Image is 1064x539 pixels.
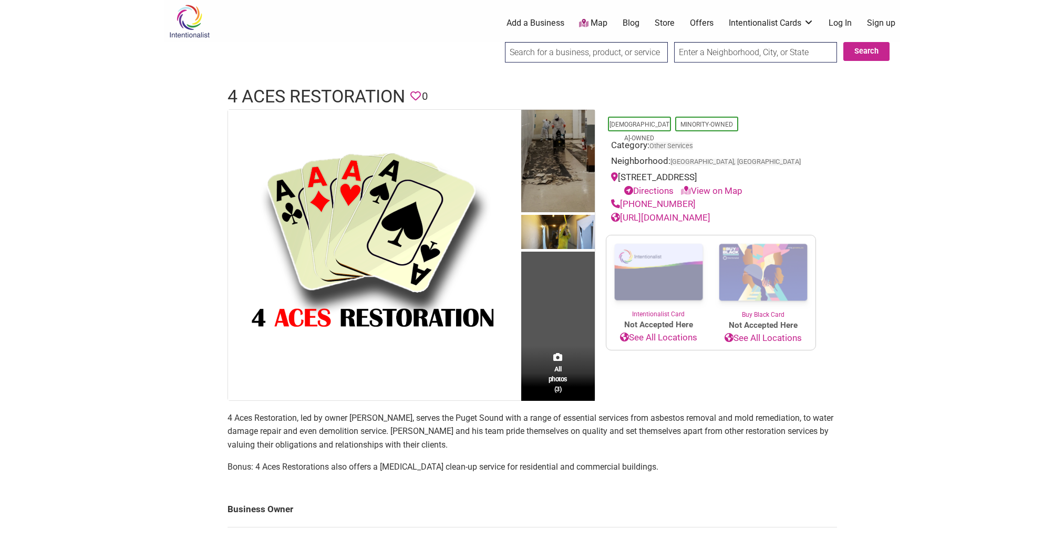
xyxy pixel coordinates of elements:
a: Other Services [649,142,693,150]
img: Intentionalist Card [606,235,711,309]
a: Add a Business [507,17,564,29]
a: Buy Black Card [711,235,815,319]
a: [PHONE_NUMBER] [611,199,696,209]
img: Buy Black Card [711,235,815,310]
img: 4 Aces Restoration [521,110,595,215]
p: Bonus: 4 Aces Restorations also offers a [MEDICAL_DATA] clean-up service for residential and comm... [228,460,837,474]
div: [STREET_ADDRESS] [611,171,811,198]
img: Intentionalist [164,4,214,38]
img: 4 Aces Restoration [228,110,519,400]
div: Neighborhood: [611,154,811,171]
span: Not Accepted Here [711,319,815,331]
span: Not Accepted Here [606,319,711,331]
a: Sign up [867,17,895,29]
a: Log In [829,17,852,29]
a: See All Locations [606,331,711,345]
a: Directions [624,185,674,196]
p: 4 Aces Restoration, led by owner [PERSON_NAME], serves the Puget Sound with a range of essential ... [228,411,837,452]
button: Search [843,42,890,61]
span: 0 [422,88,428,105]
div: Category: [611,139,811,155]
a: Minority-Owned [680,121,733,128]
a: Intentionalist Card [606,235,711,319]
a: Offers [690,17,714,29]
img: 4 Aces Restoration [521,215,595,252]
a: See All Locations [711,331,815,345]
h1: 4 Aces Restoration [228,84,405,109]
span: All photos (3) [549,364,567,394]
a: Store [655,17,675,29]
a: [DEMOGRAPHIC_DATA]-Owned [610,121,669,142]
a: Blog [623,17,639,29]
a: Intentionalist Cards [729,17,814,29]
span: [GEOGRAPHIC_DATA], [GEOGRAPHIC_DATA] [670,159,801,165]
input: Search for a business, product, or service [505,42,668,63]
a: [URL][DOMAIN_NAME] [611,212,710,223]
a: View on Map [681,185,742,196]
td: Business Owner [228,492,837,527]
input: Enter a Neighborhood, City, or State [674,42,837,63]
a: Map [579,17,607,29]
